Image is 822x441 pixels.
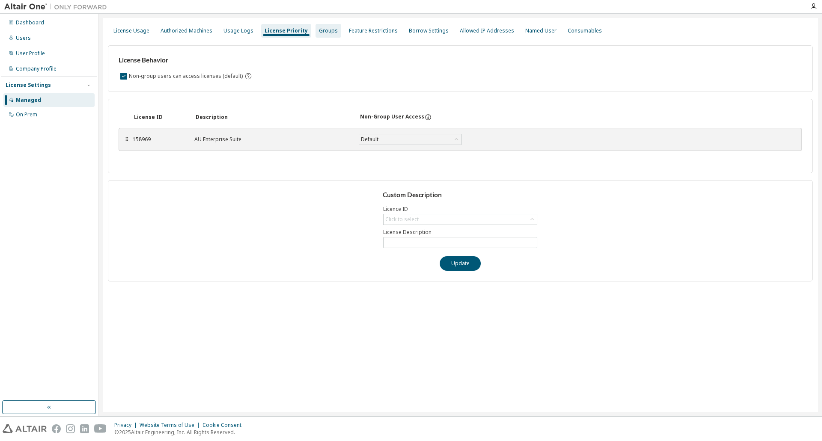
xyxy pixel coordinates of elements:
div: Groups [319,27,338,34]
label: Licence ID [383,206,537,213]
div: User Profile [16,50,45,57]
div: License Settings [6,82,51,89]
img: instagram.svg [66,424,75,433]
div: Authorized Machines [161,27,212,34]
div: License Usage [113,27,149,34]
div: Allowed IP Addresses [460,27,514,34]
div: AU Enterprise Suite [194,136,348,143]
div: Dashboard [16,19,44,26]
p: © 2025 Altair Engineering, Inc. All Rights Reserved. [114,429,247,436]
div: License Priority [265,27,308,34]
div: Default [359,134,461,145]
div: Click to select [385,216,419,223]
div: Usage Logs [223,27,253,34]
h3: License Behavior [119,56,251,65]
div: 158969 [133,136,184,143]
img: altair_logo.svg [3,424,47,433]
img: linkedin.svg [80,424,89,433]
div: Company Profile [16,65,57,72]
div: Consumables [568,27,602,34]
div: Default [360,135,380,144]
div: Users [16,35,31,41]
div: Named User [525,27,557,34]
div: Non-Group User Access [360,113,424,121]
div: Website Terms of Use [140,422,203,429]
div: Click to select [384,214,537,225]
img: facebook.svg [52,424,61,433]
img: youtube.svg [94,424,107,433]
div: Description [196,114,350,121]
h3: Custom Description [383,191,538,199]
div: Managed [16,97,41,104]
div: License ID [134,114,185,121]
div: On Prem [16,111,37,118]
button: Update [440,256,481,271]
div: ⠿ [124,136,129,143]
img: Altair One [4,3,111,11]
div: Feature Restrictions [349,27,398,34]
div: Borrow Settings [409,27,449,34]
label: License Description [383,229,537,236]
svg: By default any user not assigned to any group can access any license. Turn this setting off to di... [244,72,252,80]
label: Non-group users can access licenses (default) [129,71,244,81]
div: Privacy [114,422,140,429]
div: Cookie Consent [203,422,247,429]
